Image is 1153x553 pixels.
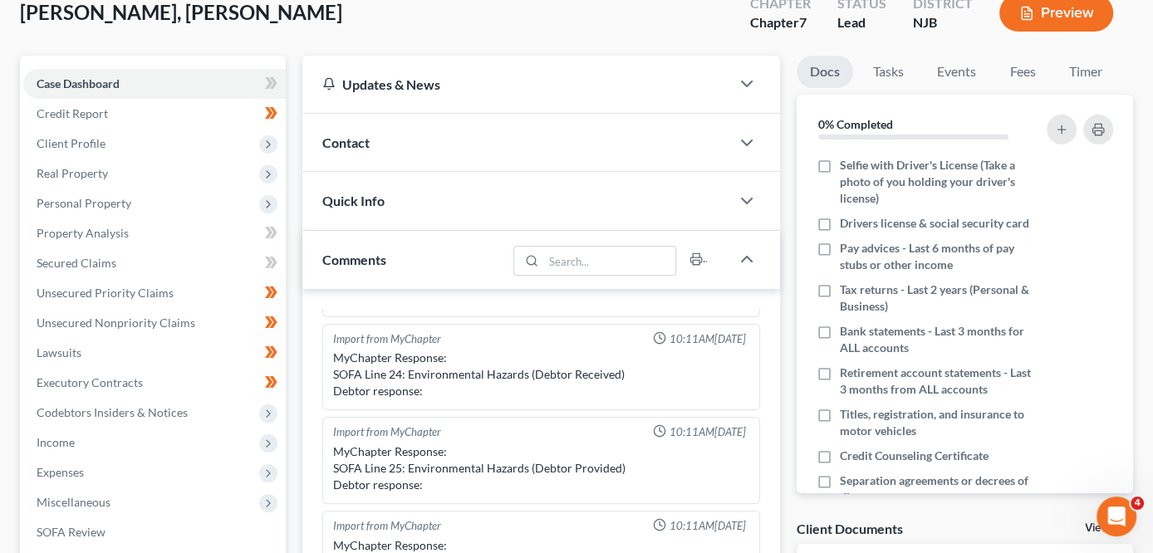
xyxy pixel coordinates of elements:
[1085,522,1126,534] a: View All
[840,448,989,464] span: Credit Counseling Certificate
[840,215,1029,232] span: Drivers license & social security card
[37,136,105,150] span: Client Profile
[860,56,917,88] a: Tasks
[37,106,108,120] span: Credit Report
[1131,497,1144,510] span: 4
[23,99,286,129] a: Credit Report
[37,286,174,300] span: Unsecured Priority Claims
[37,525,105,539] span: SOFA Review
[37,166,108,180] span: Real Property
[322,76,710,93] div: Updates & News
[1097,497,1136,536] iframe: Intercom live chat
[840,365,1035,398] span: Retirement account statements - Last 3 months from ALL accounts
[322,252,386,267] span: Comments
[23,517,286,547] a: SOFA Review
[333,518,441,534] div: Import from MyChapter
[840,406,1035,439] span: Titles, registration, and insurance to motor vehicles
[670,331,746,347] span: 10:11AM[DATE]
[1056,56,1116,88] a: Timer
[23,218,286,248] a: Property Analysis
[333,331,441,347] div: Import from MyChapter
[837,13,886,32] div: Lead
[37,465,84,479] span: Expenses
[797,520,903,537] div: Client Documents
[322,135,370,150] span: Contact
[840,281,1035,315] span: Tax returns - Last 2 years (Personal & Business)
[840,472,1035,506] span: Separation agreements or decrees of divorces
[37,495,110,509] span: Miscellaneous
[37,226,129,240] span: Property Analysis
[924,56,989,88] a: Events
[23,338,286,368] a: Lawsuits
[670,424,746,440] span: 10:11AM[DATE]
[333,443,749,493] div: MyChapter Response: SOFA Line 25: Environmental Hazards (Debtor Provided) Debtor response:
[913,13,973,32] div: NJB
[23,69,286,99] a: Case Dashboard
[799,14,807,30] span: 7
[544,247,676,275] input: Search...
[840,240,1035,273] span: Pay advices - Last 6 months of pay stubs or other income
[333,350,749,399] div: MyChapter Response: SOFA Line 24: Environmental Hazards (Debtor Received) Debtor response:
[37,316,195,330] span: Unsecured Nonpriority Claims
[37,435,75,449] span: Income
[37,375,143,389] span: Executory Contracts
[23,278,286,308] a: Unsecured Priority Claims
[37,76,120,91] span: Case Dashboard
[840,323,1035,356] span: Bank statements - Last 3 months for ALL accounts
[322,193,385,208] span: Quick Info
[37,256,116,270] span: Secured Claims
[23,368,286,398] a: Executory Contracts
[37,345,81,360] span: Lawsuits
[818,117,893,131] strong: 0% Completed
[333,424,441,440] div: Import from MyChapter
[996,56,1049,88] a: Fees
[797,56,853,88] a: Docs
[37,405,188,419] span: Codebtors Insiders & Notices
[840,157,1035,207] span: Selfie with Driver's License (Take a photo of you holding your driver's license)
[23,248,286,278] a: Secured Claims
[37,196,131,210] span: Personal Property
[670,518,746,534] span: 10:11AM[DATE]
[23,308,286,338] a: Unsecured Nonpriority Claims
[750,13,811,32] div: Chapter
